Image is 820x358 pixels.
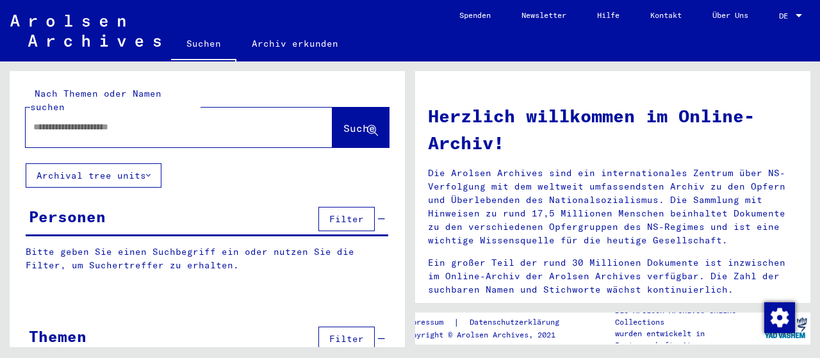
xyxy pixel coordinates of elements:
a: Datenschutzerklärung [459,316,575,329]
button: Suche [332,108,389,147]
span: Suche [343,122,375,134]
img: yv_logo.png [762,312,810,344]
p: Copyright © Arolsen Archives, 2021 [403,329,575,341]
img: Zustimmung ändern [764,302,795,333]
a: Suchen [171,28,236,61]
a: Impressum [403,316,454,329]
p: Ein großer Teil der rund 30 Millionen Dokumente ist inzwischen im Online-Archiv der Arolsen Archi... [428,256,798,297]
div: Themen [29,325,86,348]
button: Archival tree units [26,163,161,188]
button: Filter [318,207,375,231]
span: Filter [329,213,364,225]
div: Personen [29,205,106,228]
button: Filter [318,327,375,351]
mat-label: Nach Themen oder Namen suchen [30,88,161,113]
a: Archiv erkunden [236,28,354,59]
p: Bitte geben Sie einen Suchbegriff ein oder nutzen Sie die Filter, um Suchertreffer zu erhalten. [26,245,388,272]
img: Arolsen_neg.svg [10,15,161,47]
span: DE [779,12,793,20]
span: Filter [329,333,364,345]
p: Die Arolsen Archives sind ein internationales Zentrum über NS-Verfolgung mit dem weltweit umfasse... [428,167,798,247]
h1: Herzlich willkommen im Online-Archiv! [428,102,798,156]
p: wurden entwickelt in Partnerschaft mit [615,328,761,351]
p: Die Arolsen Archives Online-Collections [615,305,761,328]
div: Zustimmung ändern [764,302,794,332]
div: | [403,316,575,329]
